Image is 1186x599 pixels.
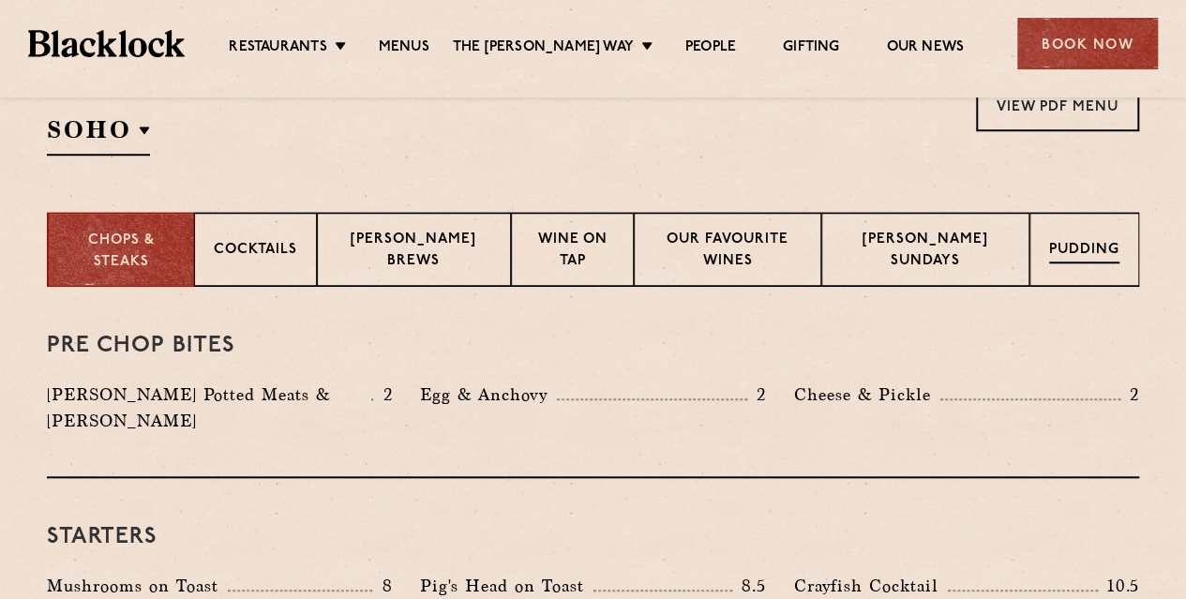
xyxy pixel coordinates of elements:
[1098,574,1139,598] p: 10.5
[732,574,766,598] p: 8.5
[1049,240,1119,263] p: Pudding
[373,382,392,407] p: 2
[68,231,174,273] p: Chops & Steaks
[1120,382,1139,407] p: 2
[841,230,1010,274] p: [PERSON_NAME] Sundays
[794,573,948,599] p: Crayfish Cocktail
[372,574,392,598] p: 8
[337,230,491,274] p: [PERSON_NAME] Brews
[531,230,615,274] p: Wine on Tap
[653,230,802,274] p: Our favourite wines
[783,38,839,59] a: Gifting
[47,525,1139,549] h3: Starters
[886,38,964,59] a: Our News
[28,30,185,56] img: BL_Textured_Logo-footer-cropped.svg
[685,38,736,59] a: People
[420,382,557,408] p: Egg & Anchovy
[1017,18,1158,69] div: Book Now
[214,240,297,263] p: Cocktails
[47,113,150,156] h2: SOHO
[47,382,371,434] p: [PERSON_NAME] Potted Meats & [PERSON_NAME]
[747,382,766,407] p: 2
[420,573,593,599] p: Pig's Head on Toast
[47,573,228,599] p: Mushrooms on Toast
[229,38,326,59] a: Restaurants
[976,80,1139,131] a: View PDF Menu
[453,38,634,59] a: The [PERSON_NAME] Way
[794,382,940,408] p: Cheese & Pickle
[47,334,1139,358] h3: Pre Chop Bites
[379,38,429,59] a: Menus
